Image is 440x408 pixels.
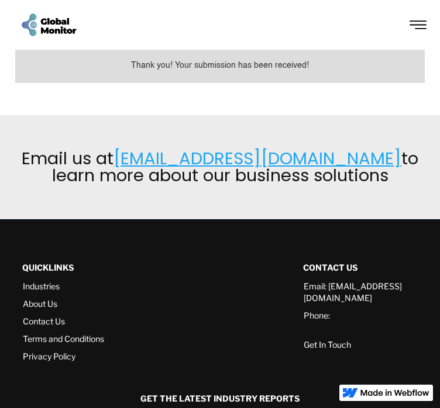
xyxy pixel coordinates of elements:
a: Phone: [304,310,330,321]
a: Email: [EMAIL_ADDRESS][DOMAIN_NAME] [304,281,418,304]
a: Industries [23,281,110,292]
h2: Email us at to learn more about our business solutions [12,150,428,184]
div: Thank you! Your submission has been received! [27,60,413,71]
a: Contact Us [23,316,110,327]
img: Made in Webflow [360,389,429,396]
div: Get In Touch Form success [15,48,425,83]
a: Get In Touch [304,327,351,351]
div: QUICKLINKS [22,255,110,281]
a: [EMAIL_ADDRESS][DOMAIN_NAME] [114,147,401,170]
div: menu [399,6,427,44]
strong: Contact Us [303,262,357,272]
strong: GET THE LATEST INDUSTRY REPORTS [140,393,300,403]
a: Terms and Conditions [23,333,110,345]
a: home [13,12,78,38]
a: Privacy Policy [23,351,110,362]
a: About Us [23,298,110,310]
